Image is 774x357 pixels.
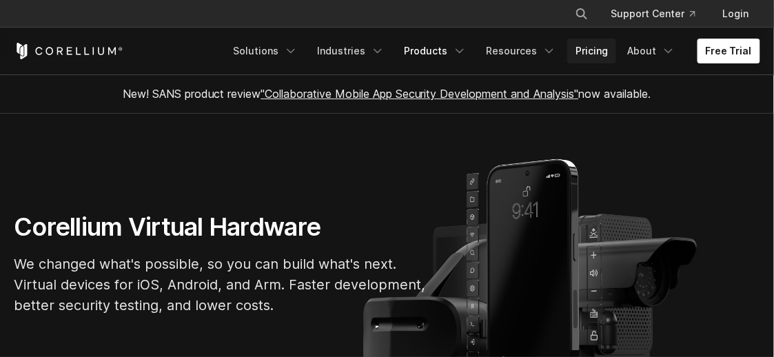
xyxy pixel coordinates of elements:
[600,1,706,26] a: Support Center
[569,1,594,26] button: Search
[558,1,760,26] div: Navigation Menu
[478,39,564,63] a: Resources
[697,39,760,63] a: Free Trial
[309,39,393,63] a: Industries
[225,39,760,63] div: Navigation Menu
[14,254,427,316] p: We changed what's possible, so you can build what's next. Virtual devices for iOS, Android, and A...
[14,43,123,59] a: Corellium Home
[567,39,616,63] a: Pricing
[619,39,684,63] a: About
[396,39,475,63] a: Products
[712,1,760,26] a: Login
[123,87,651,101] span: New! SANS product review now available.
[14,212,427,243] h1: Corellium Virtual Hardware
[261,87,579,101] a: "Collaborative Mobile App Security Development and Analysis"
[225,39,306,63] a: Solutions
